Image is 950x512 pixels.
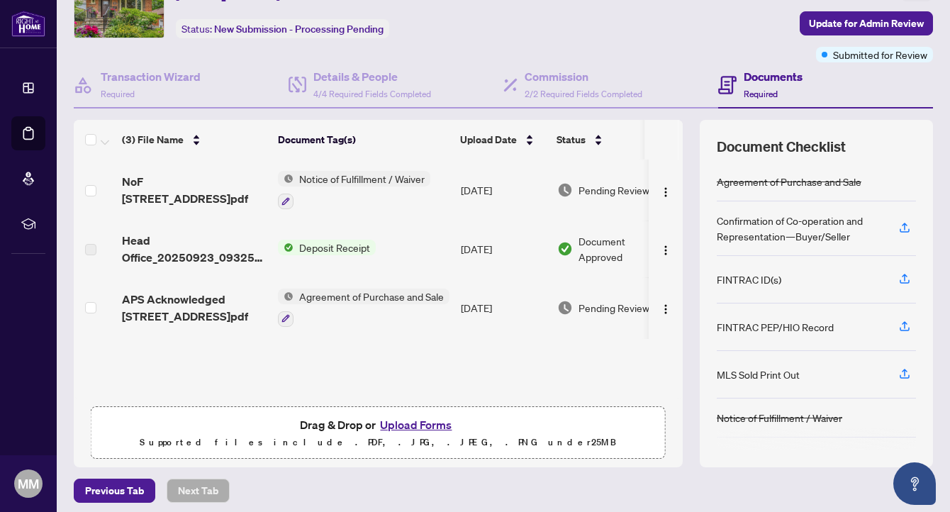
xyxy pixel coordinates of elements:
button: Logo [654,296,677,319]
div: Confirmation of Co-operation and Representation—Buyer/Seller [717,213,882,244]
img: Status Icon [278,289,294,304]
img: Status Icon [278,171,294,187]
span: Document Checklist [717,137,846,157]
span: Previous Tab [85,479,144,502]
span: NoF [STREET_ADDRESS]pdf [122,173,267,207]
span: Status [557,132,586,148]
img: Logo [660,187,671,198]
div: Notice of Fulfillment / Waiver [717,410,842,425]
th: Status [551,120,671,160]
th: (3) File Name [116,120,272,160]
span: (3) File Name [122,132,184,148]
span: Document Approved [579,233,666,265]
div: Agreement of Purchase and Sale [717,174,861,189]
button: Status IconNotice of Fulfillment / Waiver [278,171,430,209]
span: Deposit Receipt [294,240,376,255]
span: Required [744,89,778,99]
div: Status: [176,19,389,38]
h4: Commission [525,68,642,85]
span: Required [101,89,135,99]
span: Head Office_20250923_093257.pdf [122,232,267,266]
span: Submitted for Review [833,47,927,62]
h4: Transaction Wizard [101,68,201,85]
span: APS Acknowledged [STREET_ADDRESS]pdf [122,291,267,325]
button: Next Tab [167,479,230,503]
span: 4/4 Required Fields Completed [313,89,431,99]
span: Drag & Drop orUpload FormsSupported files include .PDF, .JPG, .JPEG, .PNG under25MB [91,407,665,460]
button: Previous Tab [74,479,155,503]
span: 2/2 Required Fields Completed [525,89,642,99]
img: Document Status [557,241,573,257]
span: New Submission - Processing Pending [214,23,384,35]
div: FINTRAC ID(s) [717,272,781,287]
img: logo [11,11,45,37]
button: Update for Admin Review [800,11,933,35]
th: Upload Date [454,120,551,160]
button: Open asap [893,462,936,505]
img: Logo [660,304,671,315]
td: [DATE] [455,221,552,277]
span: Pending Review [579,182,649,198]
td: [DATE] [455,277,552,338]
span: Agreement of Purchase and Sale [294,289,449,304]
td: [DATE] [455,160,552,221]
th: Document Tag(s) [272,120,454,160]
div: FINTRAC PEP/HIO Record [717,319,834,335]
img: Status Icon [278,240,294,255]
h4: Details & People [313,68,431,85]
div: MLS Sold Print Out [717,367,800,382]
img: Document Status [557,300,573,316]
h4: Documents [744,68,803,85]
button: Upload Forms [376,416,456,434]
span: MM [18,474,39,494]
span: Notice of Fulfillment / Waiver [294,171,430,187]
span: Pending Review [579,300,649,316]
img: Document Status [557,182,573,198]
button: Logo [654,179,677,201]
span: Upload Date [460,132,517,148]
button: Logo [654,238,677,260]
span: Drag & Drop or [300,416,456,434]
img: Logo [660,245,671,256]
button: Status IconAgreement of Purchase and Sale [278,289,449,327]
p: Supported files include .PDF, .JPG, .JPEG, .PNG under 25 MB [100,434,656,451]
span: Update for Admin Review [809,12,924,35]
button: Status IconDeposit Receipt [278,240,376,255]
